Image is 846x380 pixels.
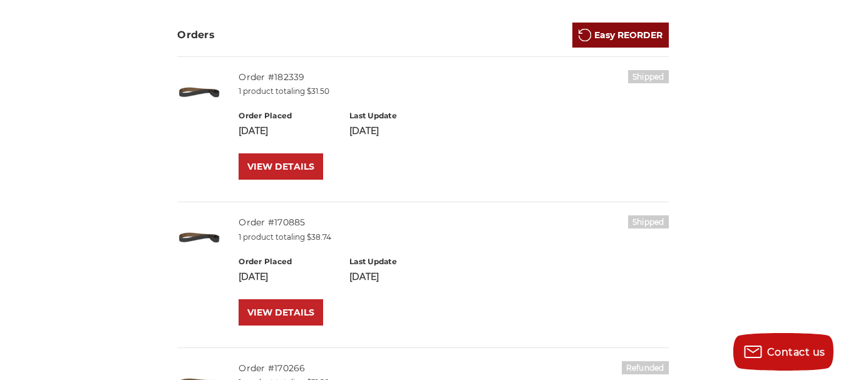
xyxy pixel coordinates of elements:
[239,153,323,180] a: VIEW DETAILS
[177,215,221,259] img: 1" x 30" Silicon Carbide File Belt
[239,71,304,83] a: Order #182339
[239,299,323,326] a: VIEW DETAILS
[767,346,825,358] span: Contact us
[572,23,669,48] a: Easy REORDER
[239,110,336,121] h6: Order Placed
[349,125,379,136] span: [DATE]
[733,333,833,371] button: Contact us
[349,256,447,267] h6: Last Update
[628,70,669,83] h6: Shipped
[239,362,305,374] a: Order #170266
[349,271,379,282] span: [DATE]
[239,217,305,228] a: Order #170885
[239,256,336,267] h6: Order Placed
[177,70,221,114] img: 1" x 30" Silicon Carbide File Belt
[628,215,669,229] h6: Shipped
[622,361,669,374] h6: Refunded
[239,86,668,97] p: 1 product totaling $31.50
[239,125,268,136] span: [DATE]
[349,110,447,121] h6: Last Update
[239,271,268,282] span: [DATE]
[177,28,215,43] h3: Orders
[239,232,668,243] p: 1 product totaling $38.74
